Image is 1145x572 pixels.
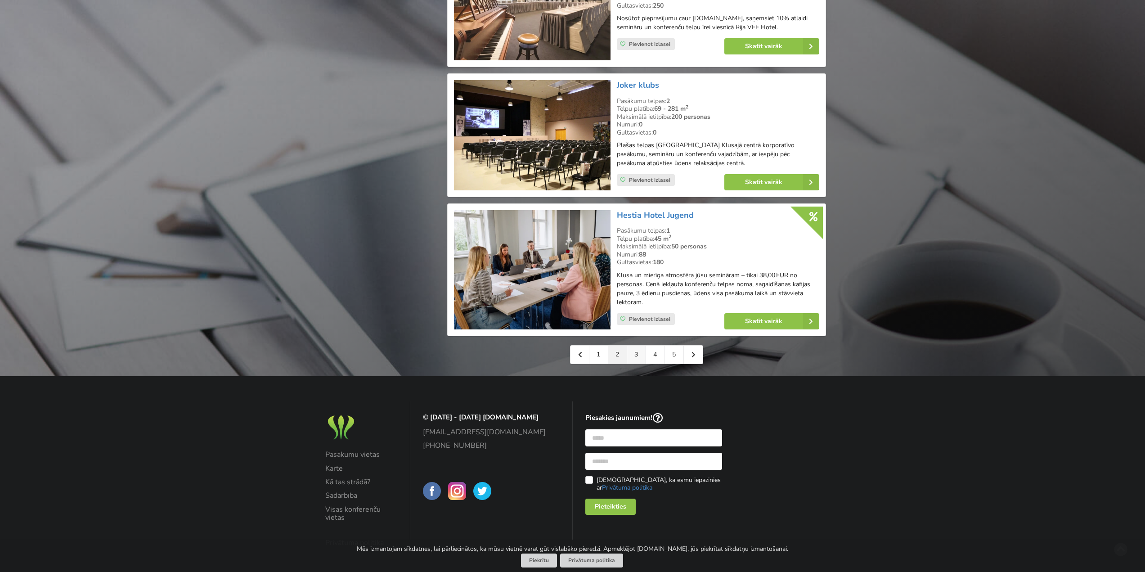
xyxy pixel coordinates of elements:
p: Nosūtot pieprasījumu caur [DOMAIN_NAME], saņemsiet 10% atlaidi semināru un konferenču telpu īrei ... [617,14,819,32]
div: Gultasvietas: [617,2,819,10]
div: Gultasvietas: [617,129,819,137]
strong: 200 personas [671,113,710,121]
a: Hestia Hotel Jugend [617,210,694,221]
strong: 180 [653,258,664,266]
p: Plašas telpas [GEOGRAPHIC_DATA] Klusajā centrā korporatīvo pasākumu, semināru un konferenču vajad... [617,141,819,168]
strong: 45 m [654,234,671,243]
a: Karte [325,464,398,473]
button: Piekrītu [521,554,557,567]
p: © [DATE] - [DATE] [DOMAIN_NAME] [423,413,560,422]
a: Sadarbība [325,491,398,500]
div: Maksimālā ietilpība: [617,243,819,251]
div: Pieteikties [585,499,636,515]
strong: 50 personas [671,242,707,251]
a: Privātuma politika [602,483,652,492]
div: Maksimālā ietilpība: [617,113,819,121]
a: Privātuma politika [325,539,398,547]
strong: 250 [653,1,664,10]
sup: 2 [686,104,688,110]
img: BalticMeetingRooms on Twitter [473,482,491,500]
a: Privātuma politika [560,554,623,567]
a: Kā tas strādā? [325,478,398,486]
img: Viesnīca | Rīga | Hestia Hotel Jugend [454,210,610,329]
span: Pievienot izlasei [629,176,670,184]
strong: 88 [639,250,646,259]
a: 1 [589,346,608,364]
a: Skatīt vairāk [724,38,819,54]
a: Pasākumu vietas [325,450,398,459]
a: Joker klubs [617,80,659,90]
a: Visas konferenču vietas [325,505,398,522]
div: Numuri: [617,251,819,259]
a: [EMAIL_ADDRESS][DOMAIN_NAME] [423,428,560,436]
div: Numuri: [617,121,819,129]
span: Pievienot izlasei [629,41,670,48]
a: Skatīt vairāk [724,313,819,329]
img: Neierastas vietas | Rīga | Joker klubs [454,80,610,190]
a: 4 [646,346,665,364]
img: BalticMeetingRooms on Instagram [448,482,466,500]
div: Pasākumu telpas: [617,227,819,235]
sup: 2 [669,233,671,240]
div: Telpu platība: [617,235,819,243]
a: 2 [608,346,627,364]
strong: 0 [639,120,642,129]
strong: 0 [653,128,656,137]
a: [PHONE_NUMBER] [423,441,560,450]
div: Telpu platība: [617,105,819,113]
a: 5 [665,346,684,364]
strong: 2 [666,97,670,105]
a: Skatīt vairāk [724,174,819,190]
img: BalticMeetingRooms on Facebook [423,482,441,500]
div: Gultasvietas: [617,258,819,266]
p: Piesakies jaunumiem! [585,413,723,423]
p: Klusa un mierīga atmosfēra jūsu semināram – tikai 38,00 EUR no personas. Cenā iekļauta konferenču... [617,271,819,307]
strong: 69 - 281 m [654,104,688,113]
img: Baltic Meeting Rooms [325,413,357,442]
strong: 1 [666,226,670,235]
a: 3 [627,346,646,364]
div: Pasākumu telpas: [617,97,819,105]
label: [DEMOGRAPHIC_DATA], ka esmu iepazinies ar [585,476,723,491]
span: Pievienot izlasei [629,315,670,323]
